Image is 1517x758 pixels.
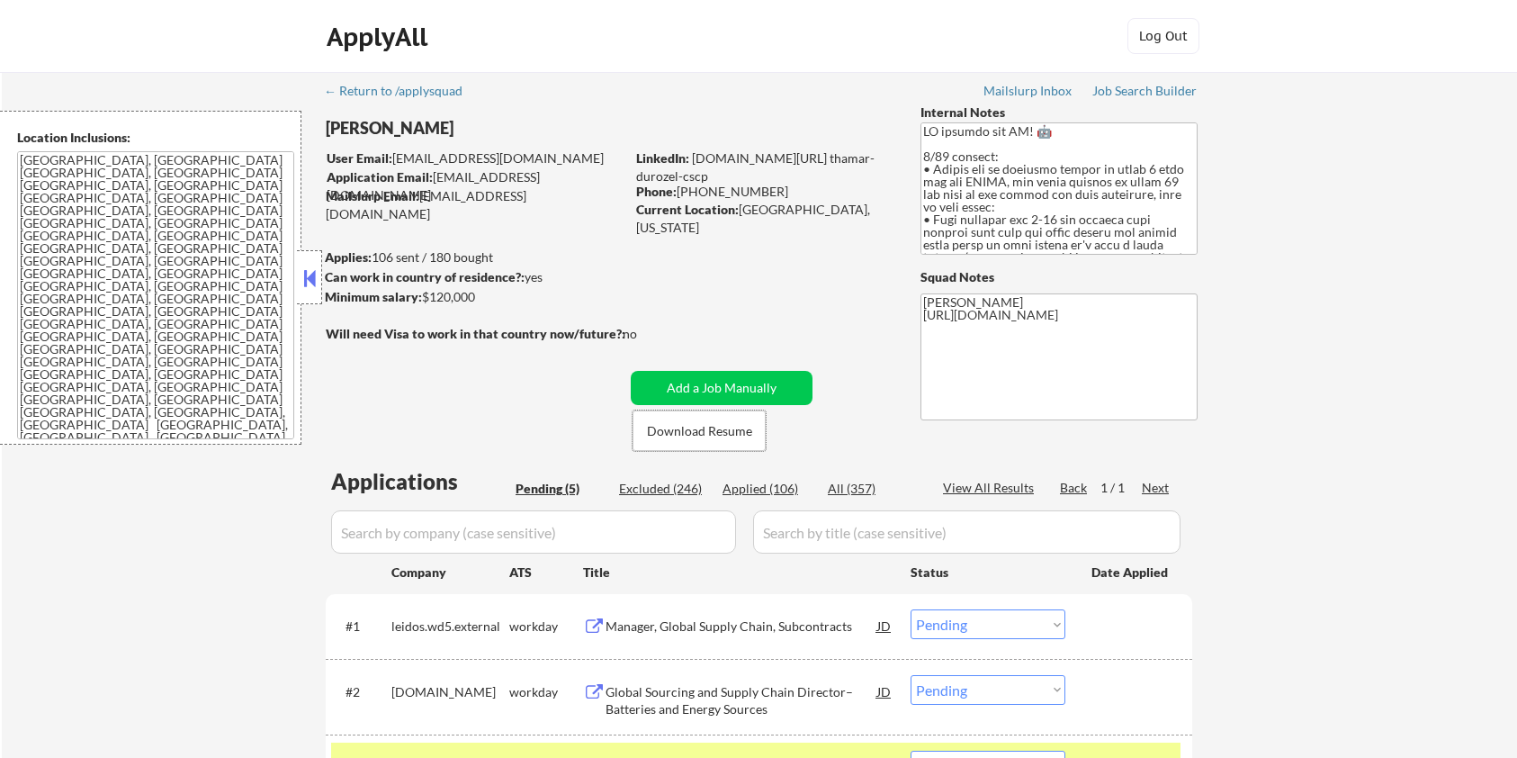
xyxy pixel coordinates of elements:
[828,480,918,498] div: All (357)
[1127,18,1199,54] button: Log Out
[1100,479,1142,497] div: 1 / 1
[327,150,392,166] strong: User Email:
[583,564,893,582] div: Title
[346,618,377,636] div: #1
[509,564,583,582] div: ATS
[516,480,606,498] div: Pending (5)
[326,188,419,203] strong: Mailslurp Email:
[331,510,736,554] input: Search by company (case sensitive)
[983,85,1073,97] div: Mailslurp Inbox
[327,168,624,203] div: [EMAIL_ADDRESS][DOMAIN_NAME]
[346,683,377,701] div: #2
[1092,85,1198,97] div: Job Search Builder
[1142,479,1171,497] div: Next
[636,184,677,199] strong: Phone:
[875,675,893,708] div: JD
[636,150,875,184] a: [DOMAIN_NAME][URL] thamar-durozel-cscp
[326,326,625,341] strong: Will need Visa to work in that country now/future?:
[325,288,624,306] div: $120,000
[509,683,583,701] div: workday
[606,618,877,636] div: Manager, Global Supply Chain, Subcontracts
[325,268,619,286] div: yes
[1091,564,1171,582] div: Date Applied
[636,201,891,236] div: [GEOGRAPHIC_DATA], [US_STATE]
[391,683,509,701] div: [DOMAIN_NAME]
[326,117,696,140] div: [PERSON_NAME]
[327,169,433,185] strong: Application Email:
[619,480,709,498] div: Excluded (246)
[17,129,294,147] div: Location Inclusions:
[324,84,480,102] a: ← Return to /applysquad
[633,411,766,451] button: Download Resume
[983,84,1073,102] a: Mailslurp Inbox
[391,564,509,582] div: Company
[623,325,674,343] div: no
[331,471,509,492] div: Applications
[327,149,624,167] div: [EMAIL_ADDRESS][DOMAIN_NAME]
[1092,84,1198,102] a: Job Search Builder
[636,150,689,166] strong: LinkedIn:
[326,187,624,222] div: [EMAIL_ADDRESS][DOMAIN_NAME]
[920,104,1198,122] div: Internal Notes
[753,510,1180,554] input: Search by title (case sensitive)
[943,479,1039,497] div: View All Results
[325,269,525,284] strong: Can work in country of residence?:
[327,22,433,52] div: ApplyAll
[509,618,583,636] div: workday
[325,289,422,304] strong: Minimum salary:
[1060,479,1089,497] div: Back
[875,609,893,642] div: JD
[391,618,509,636] div: leidos.wd5.external
[636,183,891,201] div: [PHONE_NUMBER]
[636,202,739,217] strong: Current Location:
[325,249,372,265] strong: Applies:
[920,268,1198,286] div: Squad Notes
[324,85,480,97] div: ← Return to /applysquad
[325,248,624,266] div: 106 sent / 180 bought
[606,683,877,718] div: Global Sourcing and Supply Chain Director– Batteries and Energy Sources
[911,555,1065,588] div: Status
[631,371,812,405] button: Add a Job Manually
[723,480,812,498] div: Applied (106)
